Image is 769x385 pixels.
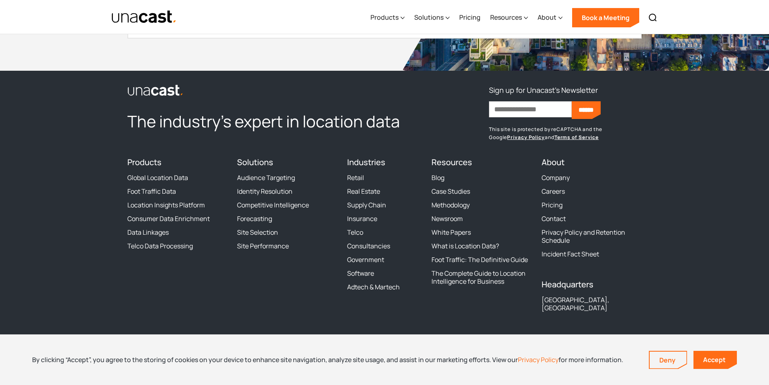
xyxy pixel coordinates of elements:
[237,215,272,223] a: Forecasting
[489,125,642,141] p: This site is protected by reCAPTCHA and the Google and
[127,111,422,132] h2: The industry’s expert in location data
[127,157,162,168] a: Products
[542,296,642,312] div: [GEOGRAPHIC_DATA], [GEOGRAPHIC_DATA]
[347,269,374,277] a: Software
[518,355,558,364] a: Privacy Policy
[127,187,176,195] a: Foot Traffic Data
[542,280,642,289] h4: Headquarters
[572,8,639,27] a: Book a Meeting
[538,1,562,34] div: About
[237,174,295,182] a: Audience Targeting
[414,1,450,34] div: Solutions
[650,352,687,369] a: Deny
[32,355,623,364] div: By clicking “Accept”, you agree to the storing of cookies on your device to enhance site navigati...
[127,242,193,250] a: Telco Data Processing
[432,201,470,209] a: Methodology
[127,84,422,96] a: link to the homepage
[432,242,499,250] a: What is Location Data?
[347,187,380,195] a: Real Estate
[414,12,444,22] div: Solutions
[347,158,422,167] h4: Industries
[542,215,566,223] a: Contact
[347,215,377,223] a: Insurance
[142,334,156,348] a: Facebook
[347,228,363,236] a: Telco
[490,12,522,22] div: Resources
[542,250,599,258] a: Incident Fact Sheet
[432,269,532,285] a: The Complete Guide to Location Intelligence for Business
[542,228,642,244] a: Privacy Policy and Retention Schedule
[490,1,528,34] div: Resources
[542,174,570,182] a: Company
[127,84,184,96] img: Unacast logo
[648,13,658,23] img: Search icon
[127,228,169,236] a: Data Linkages
[156,334,171,348] a: LinkedIn
[432,174,444,182] a: Blog
[459,1,481,34] a: Pricing
[489,84,598,96] h3: Sign up for Unacast's Newsletter
[538,12,556,22] div: About
[127,334,142,348] a: Twitter / X
[237,157,273,168] a: Solutions
[127,174,188,182] a: Global Location Data
[347,201,386,209] a: Supply Chain
[237,201,309,209] a: Competitive Intelligence
[507,134,545,141] a: Privacy Policy
[432,187,470,195] a: Case Studies
[432,228,471,236] a: White Papers
[237,187,292,195] a: Identity Resolution
[111,10,177,24] img: Unacast text logo
[693,351,737,369] a: Accept
[554,134,599,141] a: Terms of Service
[347,242,390,250] a: Consultancies
[542,201,562,209] a: Pricing
[370,1,405,34] div: Products
[347,256,384,264] a: Government
[237,242,289,250] a: Site Performance
[370,12,399,22] div: Products
[542,158,642,167] h4: About
[432,158,532,167] h4: Resources
[347,174,364,182] a: Retail
[237,228,278,236] a: Site Selection
[542,187,565,195] a: Careers
[432,215,463,223] a: Newsroom
[127,215,210,223] a: Consumer Data Enrichment
[347,283,400,291] a: Adtech & Martech
[127,201,205,209] a: Location Insights Platform
[111,10,177,24] a: home
[432,256,528,264] a: Foot Traffic: The Definitive Guide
